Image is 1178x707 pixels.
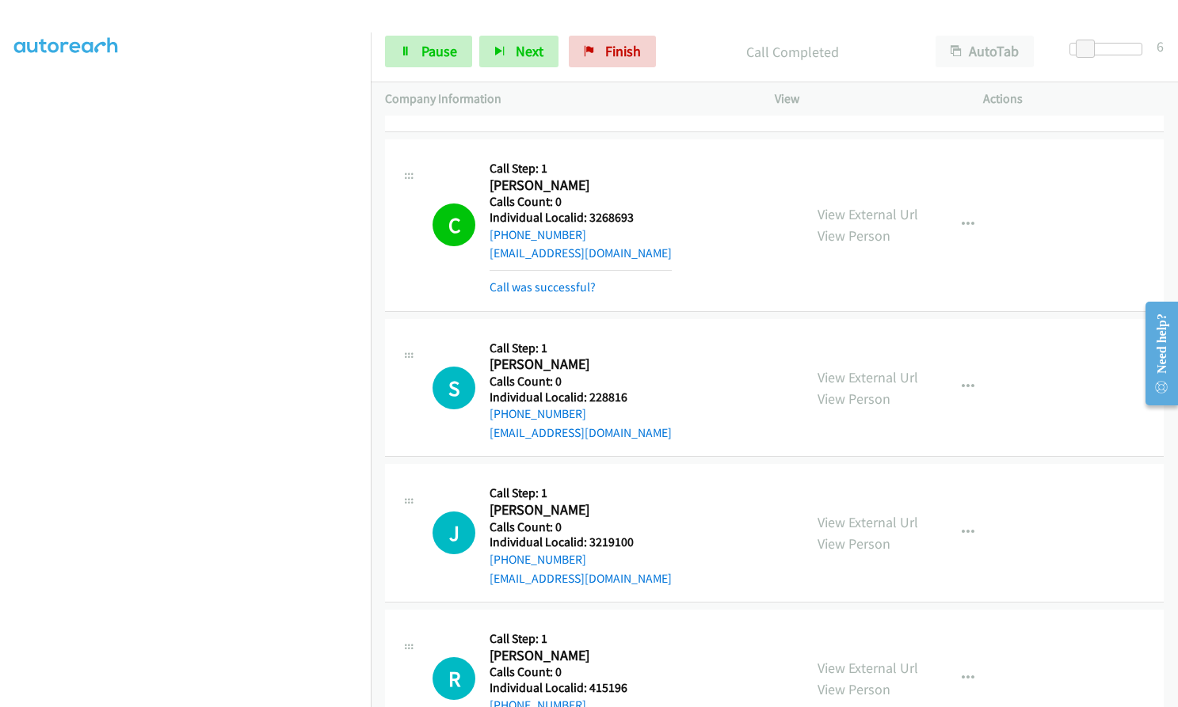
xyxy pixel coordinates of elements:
[385,89,746,108] p: Company Information
[516,42,543,60] span: Next
[490,101,596,116] a: Call was successful?
[490,485,672,501] h5: Call Step: 1
[490,355,657,374] h2: [PERSON_NAME]
[490,501,657,519] h2: [PERSON_NAME]
[775,89,955,108] p: View
[490,534,672,550] h5: Individual Localid: 3219100
[490,177,657,195] h2: [PERSON_NAME]
[490,227,586,242] a: [PHONE_NUMBER]
[677,41,907,63] p: Call Completed
[490,279,596,295] a: Call was successful?
[490,340,672,356] h5: Call Step: 1
[490,194,672,210] h5: Calls Count: 0
[479,36,559,67] button: Next
[490,245,672,260] a: [EMAIL_ADDRESS][DOMAIN_NAME]
[936,36,1034,67] button: AutoTab
[490,406,586,421] a: [PHONE_NUMBER]
[490,647,657,665] h2: [PERSON_NAME]
[818,534,890,553] a: View Person
[569,36,656,67] a: Finish
[818,513,918,531] a: View External Url
[1132,291,1178,416] iframe: Resource Center
[490,210,672,226] h5: Individual Localid: 3268693
[433,657,475,700] div: The call is yet to be attempted
[818,680,890,698] a: View Person
[433,203,475,246] h1: C
[818,659,918,677] a: View External Url
[490,519,672,535] h5: Calls Count: 0
[490,374,672,390] h5: Calls Count: 0
[385,36,472,67] a: Pause
[818,226,890,245] a: View Person
[1157,36,1164,57] div: 6
[421,42,457,60] span: Pause
[490,664,672,680] h5: Calls Count: 0
[818,390,890,408] a: View Person
[605,42,641,60] span: Finish
[490,425,672,440] a: [EMAIL_ADDRESS][DOMAIN_NAME]
[490,390,672,405] h5: Individual Localid: 228816
[490,680,672,696] h5: Individual Localid: 415196
[818,205,918,223] a: View External Url
[818,368,918,386] a: View External Url
[490,631,672,647] h5: Call Step: 1
[490,571,672,586] a: [EMAIL_ADDRESS][DOMAIN_NAME]
[490,161,672,177] h5: Call Step: 1
[490,552,586,567] a: [PHONE_NUMBER]
[433,657,475,700] h1: R
[983,89,1164,108] p: Actions
[433,511,475,554] h1: J
[433,367,475,409] h1: S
